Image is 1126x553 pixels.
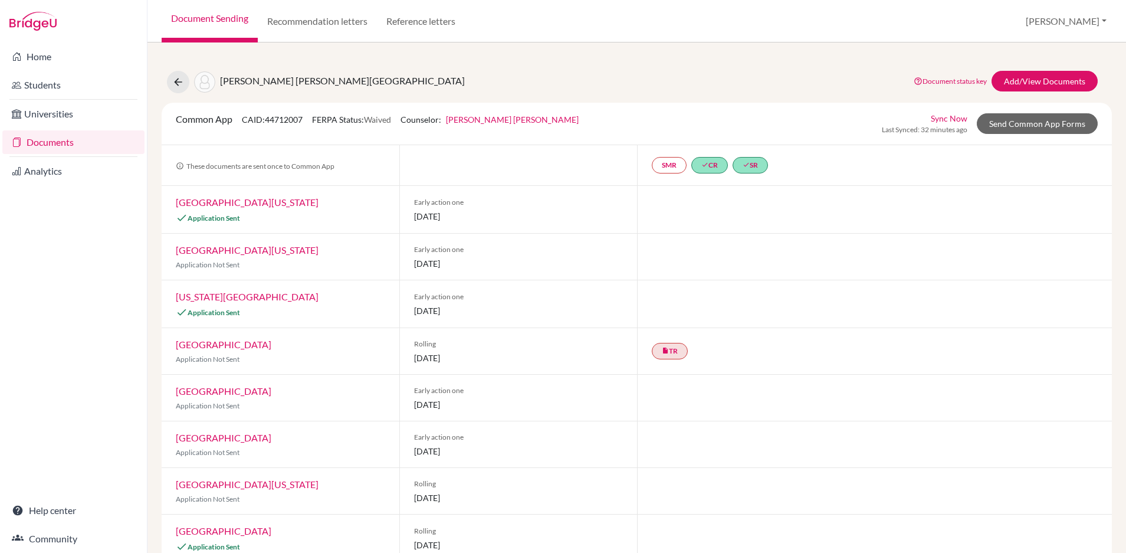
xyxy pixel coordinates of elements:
[176,432,271,443] a: [GEOGRAPHIC_DATA]
[176,495,239,503] span: Application Not Sent
[414,339,623,349] span: Rolling
[414,539,623,551] span: [DATE]
[9,12,57,31] img: Bridge-U
[914,77,987,86] a: Document status key
[176,339,271,350] a: [GEOGRAPHIC_DATA]
[414,492,623,504] span: [DATE]
[2,130,145,154] a: Documents
[414,305,623,317] span: [DATE]
[414,526,623,536] span: Rolling
[188,542,240,551] span: Application Sent
[176,162,334,171] span: These documents are sent once to Common App
[2,527,145,551] a: Community
[414,432,623,443] span: Early action one
[977,113,1098,134] a: Send Common App Forms
[364,114,391,125] span: Waived
[414,257,623,270] span: [DATE]
[931,112,967,125] a: Sync Now
[312,114,391,125] span: FERPA Status:
[176,244,319,256] a: [GEOGRAPHIC_DATA][US_STATE]
[176,355,239,364] span: Application Not Sent
[1020,10,1112,32] button: [PERSON_NAME]
[652,157,687,174] a: SMR
[446,114,579,125] a: [PERSON_NAME] [PERSON_NAME]
[992,71,1098,91] a: Add/View Documents
[414,197,623,208] span: Early action one
[414,210,623,222] span: [DATE]
[701,161,708,168] i: done
[176,448,239,457] span: Application Not Sent
[188,214,240,222] span: Application Sent
[414,445,623,457] span: [DATE]
[176,525,271,536] a: [GEOGRAPHIC_DATA]
[188,308,240,317] span: Application Sent
[414,479,623,489] span: Rolling
[220,75,465,86] span: [PERSON_NAME] [PERSON_NAME][GEOGRAPHIC_DATA]
[242,114,303,125] span: CAID: 44712007
[176,291,319,302] a: [US_STATE][GEOGRAPHIC_DATA]
[2,159,145,183] a: Analytics
[2,45,145,68] a: Home
[414,292,623,302] span: Early action one
[652,343,688,359] a: insert_drive_fileTR
[176,260,239,269] span: Application Not Sent
[414,398,623,411] span: [DATE]
[414,244,623,255] span: Early action one
[733,157,768,174] a: doneSR
[414,352,623,364] span: [DATE]
[176,479,319,490] a: [GEOGRAPHIC_DATA][US_STATE]
[691,157,728,174] a: doneCR
[176,385,271,397] a: [GEOGRAPHIC_DATA]
[743,161,750,168] i: done
[2,499,145,522] a: Help center
[882,125,967,135] span: Last Synced: 32 minutes ago
[400,114,579,125] span: Counselor:
[414,385,623,396] span: Early action one
[662,347,669,354] i: insert_drive_file
[176,401,239,410] span: Application Not Sent
[2,73,145,97] a: Students
[176,113,232,125] span: Common App
[176,197,319,208] a: [GEOGRAPHIC_DATA][US_STATE]
[2,102,145,126] a: Universities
